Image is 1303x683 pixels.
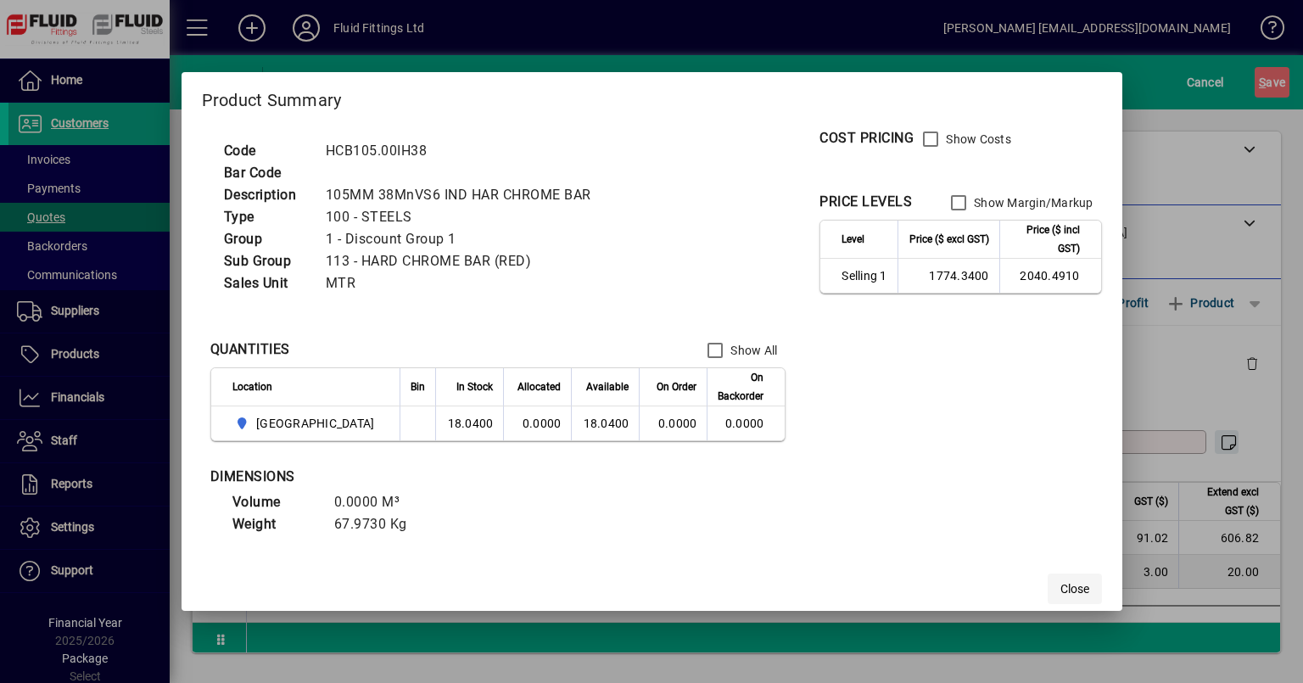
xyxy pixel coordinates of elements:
label: Show All [727,342,777,359]
td: Volume [224,491,326,513]
td: MTR [317,272,612,294]
h2: Product Summary [182,72,1122,121]
label: Show Costs [942,131,1011,148]
td: Bar Code [215,162,317,184]
td: 67.9730 Kg [326,513,428,535]
td: 1 - Discount Group 1 [317,228,612,250]
span: Price ($ incl GST) [1010,221,1080,258]
span: [GEOGRAPHIC_DATA] [256,415,374,432]
td: HCB105.00IH38 [317,140,612,162]
label: Show Margin/Markup [970,194,1093,211]
div: QUANTITIES [210,339,290,360]
span: On Order [657,378,696,396]
td: Code [215,140,317,162]
button: Close [1048,574,1102,604]
span: Level [842,230,864,249]
td: 0.0000 M³ [326,491,428,513]
td: 18.0400 [571,406,639,440]
div: DIMENSIONS [210,467,635,487]
span: Available [586,378,629,396]
span: AUCKLAND [232,413,382,434]
td: 0.0000 [707,406,785,440]
span: Allocated [517,378,561,396]
td: Sub Group [215,250,317,272]
div: PRICE LEVELS [819,192,912,212]
td: Weight [224,513,326,535]
span: Price ($ excl GST) [909,230,989,249]
span: Location [232,378,272,396]
span: Bin [411,378,425,396]
td: 100 - STEELS [317,206,612,228]
td: 0.0000 [503,406,571,440]
span: 0.0000 [658,417,697,430]
td: 1774.3400 [898,259,999,293]
td: 105MM 38MnVS6 IND HAR CHROME BAR [317,184,612,206]
td: 18.0400 [435,406,503,440]
td: Description [215,184,317,206]
span: On Backorder [718,368,763,406]
td: 113 - HARD CHROME BAR (RED) [317,250,612,272]
td: Group [215,228,317,250]
div: COST PRICING [819,128,914,148]
td: 2040.4910 [999,259,1101,293]
span: In Stock [456,378,493,396]
td: Type [215,206,317,228]
td: Sales Unit [215,272,317,294]
span: Close [1060,580,1089,598]
span: Selling 1 [842,267,886,284]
